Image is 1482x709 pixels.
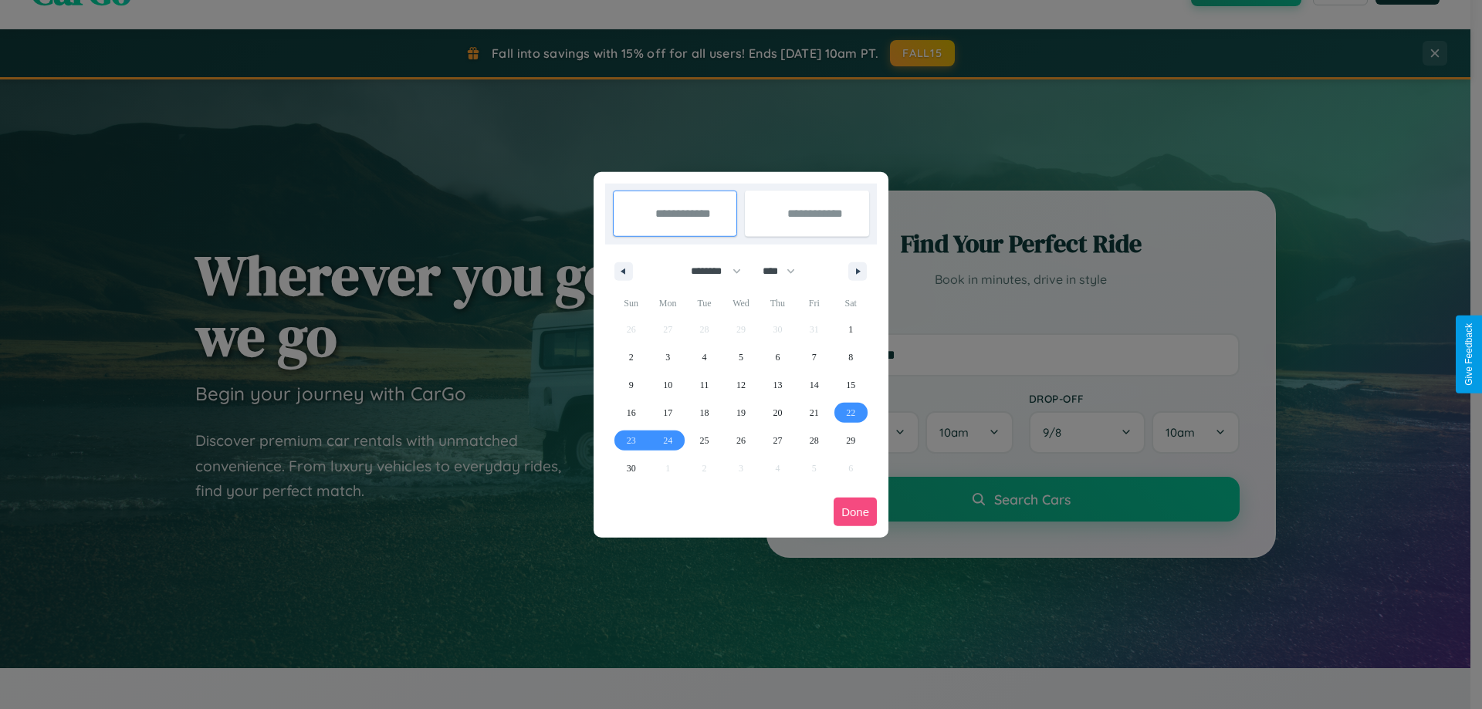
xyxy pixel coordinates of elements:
button: 15 [833,371,869,399]
span: 22 [846,399,855,427]
span: 24 [663,427,672,454]
button: 2 [613,343,649,371]
span: 4 [702,343,707,371]
button: 10 [649,371,685,399]
button: 30 [613,454,649,482]
span: 3 [665,343,670,371]
span: 10 [663,371,672,399]
span: 28 [810,427,819,454]
button: 9 [613,371,649,399]
span: 8 [848,343,853,371]
span: 19 [736,399,746,427]
span: Fri [796,291,832,316]
span: 16 [627,399,636,427]
span: 29 [846,427,855,454]
span: 15 [846,371,855,399]
button: 27 [760,427,796,454]
span: 26 [736,427,746,454]
span: 18 [700,399,709,427]
span: 27 [773,427,782,454]
button: 7 [796,343,832,371]
span: 9 [629,371,634,399]
button: 22 [833,399,869,427]
span: 11 [700,371,709,399]
button: 8 [833,343,869,371]
span: Sat [833,291,869,316]
button: 20 [760,399,796,427]
button: 1 [833,316,869,343]
span: Tue [686,291,722,316]
span: 1 [848,316,853,343]
button: 6 [760,343,796,371]
button: 11 [686,371,722,399]
span: 12 [736,371,746,399]
span: Mon [649,291,685,316]
button: 26 [722,427,759,454]
button: 21 [796,399,832,427]
span: 17 [663,399,672,427]
button: 4 [686,343,722,371]
span: 20 [773,399,782,427]
div: Give Feedback [1463,323,1474,386]
span: Thu [760,291,796,316]
button: 3 [649,343,685,371]
span: 6 [775,343,780,371]
span: 7 [812,343,817,371]
button: 16 [613,399,649,427]
span: Wed [722,291,759,316]
button: 23 [613,427,649,454]
span: 2 [629,343,634,371]
button: 5 [722,343,759,371]
span: 14 [810,371,819,399]
span: 30 [627,454,636,482]
button: 12 [722,371,759,399]
button: 19 [722,399,759,427]
span: 25 [700,427,709,454]
button: Done [834,498,877,526]
button: 24 [649,427,685,454]
span: 21 [810,399,819,427]
button: 25 [686,427,722,454]
button: 18 [686,399,722,427]
button: 28 [796,427,832,454]
span: 5 [739,343,743,371]
button: 29 [833,427,869,454]
button: 14 [796,371,832,399]
span: 23 [627,427,636,454]
button: 13 [760,371,796,399]
button: 17 [649,399,685,427]
span: Sun [613,291,649,316]
span: 13 [773,371,782,399]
